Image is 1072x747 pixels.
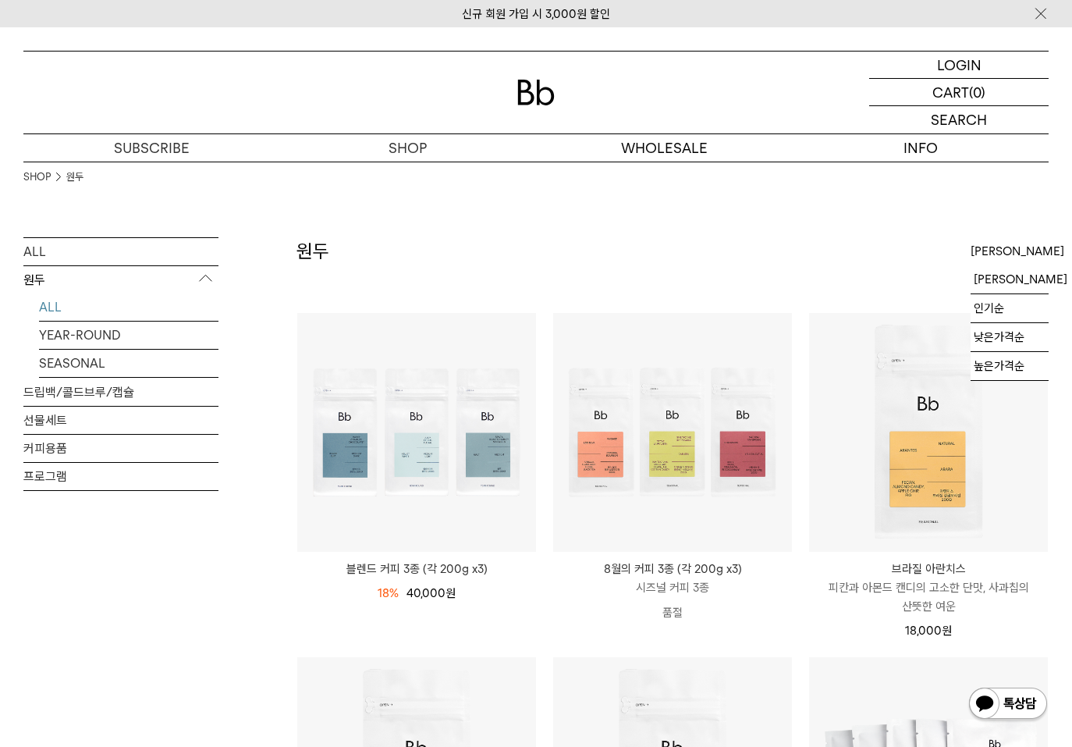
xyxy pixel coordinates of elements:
span: 18,000 [905,624,952,638]
p: CART [932,79,969,105]
span: 원 [445,586,456,600]
a: 브라질 아란치스 피칸과 아몬드 캔디의 고소한 단맛, 사과칩의 산뜻한 여운 [809,560,1048,616]
a: SEASONAL [39,350,218,377]
a: 드립백/콜드브루/캡슐 [23,379,218,406]
a: SHOP [280,134,537,162]
img: 브라질 아란치스 [809,313,1048,552]
h2: 원두 [296,238,329,265]
img: 로고 [517,80,555,105]
p: WHOLESALE [536,134,793,162]
a: LOGIN [869,52,1049,79]
span: 40,000 [406,586,456,600]
div: 18% [378,584,399,603]
a: ALL [23,238,218,265]
a: 커피용품 [23,435,218,462]
a: ALL [39,293,218,321]
span: [PERSON_NAME] [971,242,1064,261]
a: 프로그램 [23,463,218,490]
a: SHOP [23,169,51,185]
a: SUBSCRIBE [23,134,280,162]
p: 8월의 커피 3종 (각 200g x3) [553,560,792,578]
a: 블렌드 커피 3종 (각 200g x3) [297,560,536,578]
p: LOGIN [937,52,981,78]
label: 낮은가격순 [971,330,1024,344]
label: [PERSON_NAME] [971,272,1067,286]
label: 인기순 [971,301,1004,315]
p: (0) [969,79,985,105]
p: 시즈널 커피 3종 [553,578,792,597]
img: 8월의 커피 3종 (각 200g x3) [553,313,792,552]
p: 품절 [553,597,792,628]
p: 원두 [23,266,218,294]
a: YEAR-ROUND [39,322,218,349]
a: 선물세트 [23,407,218,434]
p: SEARCH [931,106,987,133]
a: CART (0) [869,79,1049,106]
img: 블렌드 커피 3종 (각 200g x3) [297,313,536,552]
a: 신규 회원 가입 시 3,000원 할인 [462,7,610,21]
p: INFO [793,134,1049,162]
label: 높은가격순 [971,359,1024,373]
img: 카카오톡 채널 1:1 채팅 버튼 [967,686,1049,724]
p: 브라질 아란치스 [809,560,1048,578]
a: 원두 [66,169,83,185]
a: 8월의 커피 3종 (각 200g x3) 시즈널 커피 3종 [553,560,792,597]
span: 원 [942,624,952,638]
p: 피칸과 아몬드 캔디의 고소한 단맛, 사과칩의 산뜻한 여운 [809,578,1048,616]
